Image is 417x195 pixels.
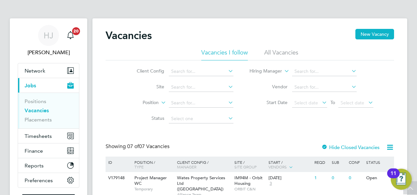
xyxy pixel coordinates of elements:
button: Open Resource Center, 11 new notifications [391,169,412,190]
span: Timesheets [25,133,52,139]
span: Network [25,68,45,74]
button: Finance [18,143,79,158]
span: Select date [341,100,364,106]
label: Client Config [127,68,164,74]
a: Vacancies [25,107,49,114]
span: To [328,98,337,107]
span: Finance [25,148,43,154]
a: Placements [25,117,52,123]
a: Positions [25,98,46,104]
div: Position / [129,157,175,172]
button: New Vacancy [355,29,394,39]
span: 07 Vacancies [127,143,169,150]
label: Start Date [250,99,288,105]
div: Client Config / [175,157,233,172]
input: Select one [169,114,233,123]
button: Jobs [18,78,79,93]
label: Status [127,115,164,121]
span: Preferences [25,177,53,184]
span: IM94M - Orbit Housing [234,175,263,186]
span: 20 [72,27,80,35]
input: Search for... [169,83,233,92]
div: Open [365,172,393,184]
span: Jobs [25,82,36,89]
input: Search for... [292,67,357,76]
li: Vacancies I follow [201,49,248,60]
div: Status [365,157,393,168]
li: All Vacancies [264,49,298,60]
button: Preferences [18,173,79,187]
button: Reports [18,158,79,173]
input: Search for... [169,67,233,76]
div: Site / [233,157,267,172]
div: 0 [330,172,347,184]
div: Start / [267,157,313,173]
span: Type [134,164,144,169]
div: ID [107,157,129,168]
span: Wates Property Services Ltd ([GEOGRAPHIC_DATA]) [177,175,225,192]
div: Jobs [18,93,79,128]
span: ORBIT C&N [234,186,266,192]
label: Position [121,99,159,106]
div: Sub [330,157,347,168]
span: 07 of [127,143,139,150]
label: Vendor [250,84,288,90]
span: HJ [44,31,53,40]
span: 3 [268,181,273,186]
label: Hide Closed Vacancies [321,144,380,150]
div: Conf [347,157,364,168]
div: [DATE] [268,175,311,181]
label: Site [127,84,164,90]
div: Reqd [313,157,330,168]
input: Search for... [169,98,233,108]
span: Vendors [268,164,287,169]
span: Site Group [234,164,257,169]
span: Temporary [134,186,174,192]
div: 11 [390,173,396,182]
div: Showing [106,143,171,150]
div: V179148 [107,172,129,184]
button: Network [18,63,79,78]
span: Manager [177,164,196,169]
a: 20 [64,25,77,46]
div: 0 [347,172,364,184]
a: HJ[PERSON_NAME] [18,25,79,56]
div: 1 [313,172,330,184]
span: Reports [25,162,44,169]
button: Timesheets [18,129,79,143]
span: Holly Jones [18,49,79,56]
span: Select date [294,100,318,106]
label: Hiring Manager [244,68,282,75]
h2: Vacancies [106,29,152,42]
input: Search for... [292,83,357,92]
span: Project Manager WC [134,175,167,186]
